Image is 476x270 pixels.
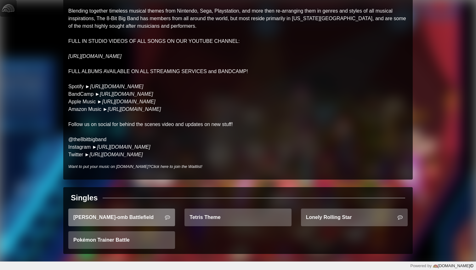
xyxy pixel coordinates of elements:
[89,152,143,157] a: [URL][DOMAIN_NAME]
[100,91,153,97] a: [URL][DOMAIN_NAME]
[71,192,98,204] div: Singles
[68,209,175,226] a: [PERSON_NAME]-omb Battlefield
[410,263,473,269] div: Powered by
[184,209,291,226] a: Tetris Theme
[102,99,155,104] a: [URL][DOMAIN_NAME]
[2,2,14,14] img: logo-white-4c48a5e4bebecaebe01ca5a9d34031cfd3d4ef9ae749242e8c4bf12ef99f53e8.png
[433,264,438,269] img: logo-color-e1b8fa5219d03fcd66317c3d3cfaab08a3c62fe3c3b9b34d55d8365b78b1766b.png
[90,84,143,89] a: [URL][DOMAIN_NAME]
[432,263,473,268] a: [DOMAIN_NAME]
[68,164,202,169] i: Want to put your music on [DOMAIN_NAME]?
[108,106,161,112] a: [URL][DOMAIN_NAME]
[68,231,175,249] a: Pokémon Trainer Battle
[97,144,150,150] a: [URL][DOMAIN_NAME]
[68,54,122,59] a: [URL][DOMAIN_NAME]
[150,164,202,169] a: Click here to join the Waitlist!
[301,209,408,226] a: Lonely Rolling Star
